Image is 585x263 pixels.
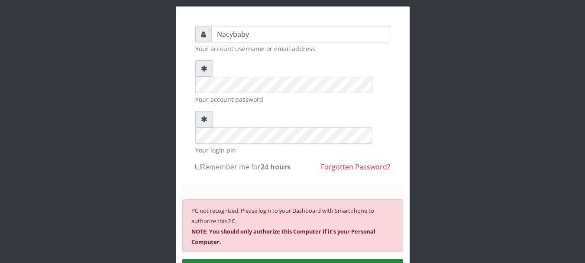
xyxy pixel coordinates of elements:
input: Username or email address [211,26,390,42]
small: Your account username or email address [195,44,390,53]
small: Your account password [195,95,390,104]
small: PC not recognized. Please login to your Dashboard with Smartphone to authorize this PC. [191,207,375,246]
a: Forgotten Password? [321,162,390,172]
input: Remember me for24 hours [195,164,201,169]
small: Your login pin [195,146,390,155]
label: Remember me for [195,162,291,172]
b: NOTE: You should only authorize this Computer if it's your Personal Computer. [191,227,375,246]
b: 24 hours [261,162,291,172]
